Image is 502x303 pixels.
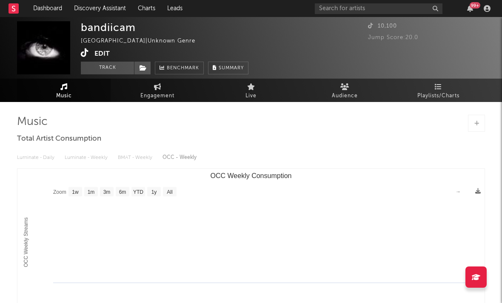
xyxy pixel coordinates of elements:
div: bandiicam [81,21,136,34]
text: All [167,189,172,195]
button: Edit [94,48,110,59]
text: OCC Weekly Streams [23,217,29,267]
span: Summary [219,66,244,71]
span: Jump Score: 20.0 [368,35,418,40]
a: Benchmark [155,62,204,74]
text: 1w [72,189,79,195]
div: 99 + [470,2,480,8]
a: Playlists/Charts [391,79,485,102]
button: 99+ [467,5,473,12]
button: Track [81,62,134,74]
div: [GEOGRAPHIC_DATA] | Unknown Genre [81,36,205,46]
text: 3m [103,189,111,195]
button: Summary [208,62,248,74]
text: → [456,189,461,195]
text: 1y [151,189,157,195]
a: Live [204,79,298,102]
text: 6m [119,189,126,195]
a: Engagement [111,79,204,102]
span: Playlists/Charts [417,91,459,101]
text: OCC Weekly Consumption [211,172,292,179]
text: YTD [133,189,143,195]
span: Audience [332,91,358,101]
input: Search for artists [315,3,442,14]
text: Zoom [53,189,66,195]
span: Total Artist Consumption [17,134,101,144]
text: 1m [88,189,95,195]
a: Music [17,79,111,102]
span: Music [56,91,72,101]
span: Engagement [140,91,174,101]
a: Audience [298,79,391,102]
span: Benchmark [167,63,199,74]
span: 10,100 [368,23,397,29]
span: Live [245,91,257,101]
